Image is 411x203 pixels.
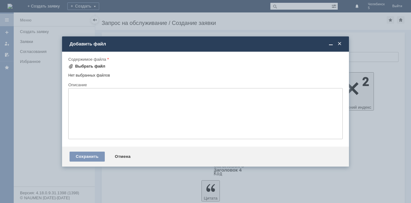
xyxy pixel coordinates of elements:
[70,41,343,47] div: Добавить файл
[75,64,105,69] div: Выбрать файл
[336,41,343,47] span: Закрыть
[68,57,341,61] div: Содержимое файла
[68,71,343,78] div: Нет выбранных файлов
[2,2,91,12] div: [PERSON_NAME]/ Добрый вечер, удалите пожалуйста отложенные чеки.Спасибо
[328,41,334,47] span: Свернуть (Ctrl + M)
[68,83,341,87] div: Описание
